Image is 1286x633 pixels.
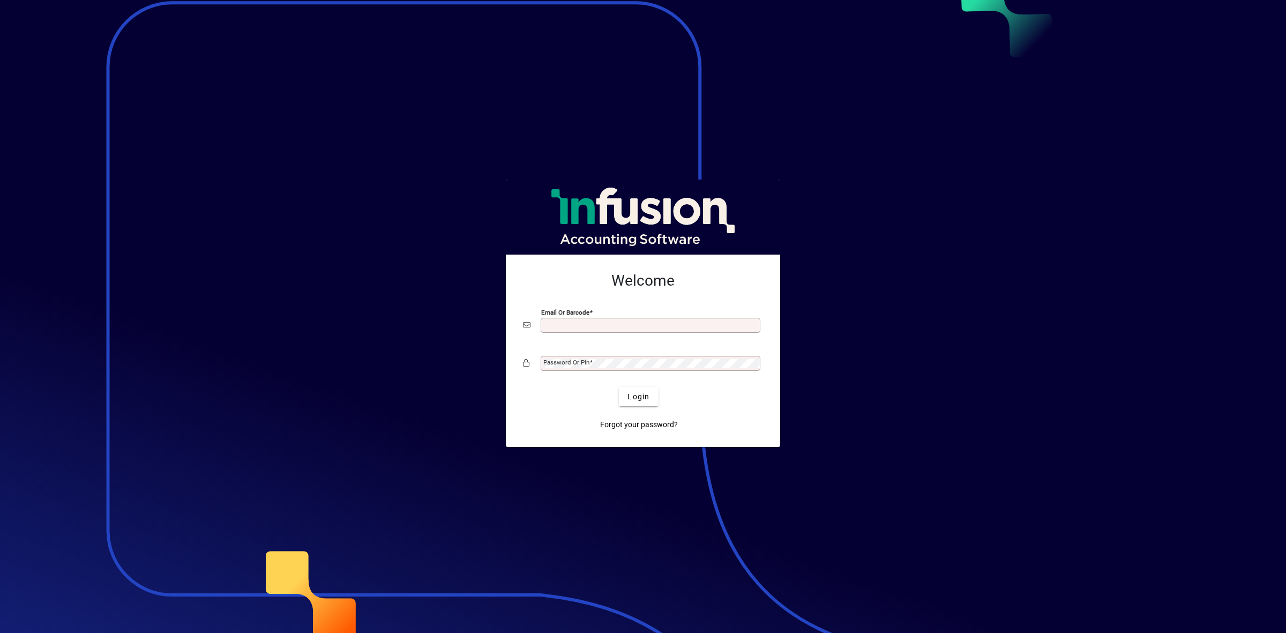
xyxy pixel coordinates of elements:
[596,415,682,434] a: Forgot your password?
[541,309,589,316] mat-label: Email or Barcode
[600,419,678,430] span: Forgot your password?
[523,272,763,290] h2: Welcome
[543,359,589,366] mat-label: Password or Pin
[619,387,658,406] button: Login
[627,391,649,403] span: Login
